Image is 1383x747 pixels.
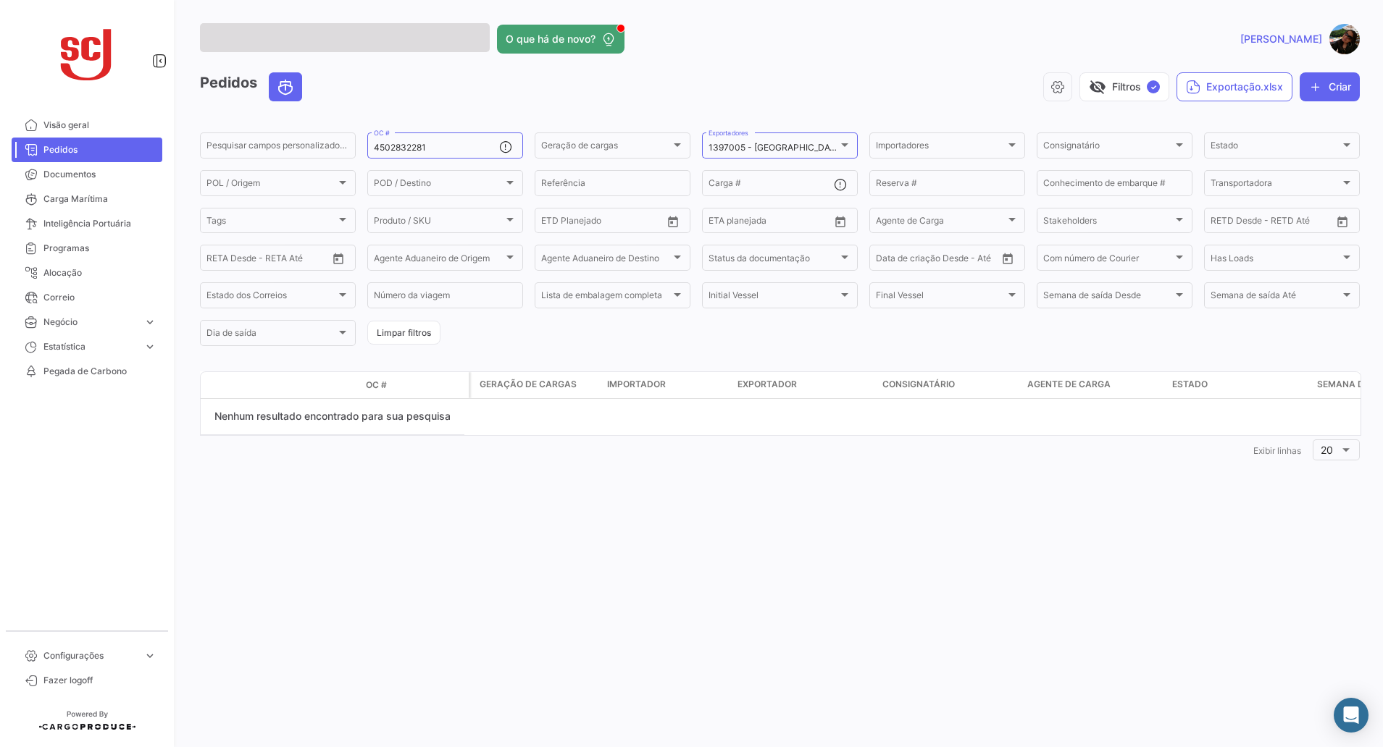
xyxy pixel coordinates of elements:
[912,255,969,265] input: Até
[270,73,301,101] button: Ocean
[1300,72,1360,101] button: Criar
[12,138,162,162] a: Pedidos
[43,291,156,304] span: Correio
[43,242,156,255] span: Programas
[601,372,732,398] datatable-header-cell: Importador
[12,359,162,384] a: Pegada de Carbono
[1043,255,1173,265] span: Com número de Courier
[471,372,601,398] datatable-header-cell: Geração de cargas
[1247,218,1304,228] input: Até
[1177,72,1292,101] button: Exportação.xlsx
[1027,378,1111,391] span: Agente de Carga
[877,372,1021,398] datatable-header-cell: Consignatário
[12,187,162,211] a: Carga Marítima
[201,399,464,435] div: Nenhum resultado encontrado para sua pesquisa
[1211,218,1237,228] input: Desde
[876,292,1006,303] span: Final Vessel
[732,372,877,398] datatable-header-cell: Exportador
[709,292,838,303] span: Initial Vessel
[206,218,336,228] span: Tags
[143,340,156,353] span: expand_more
[997,248,1019,269] button: Open calendar
[1043,143,1173,153] span: Consignatário
[738,378,797,391] span: Exportador
[577,218,635,228] input: Até
[830,211,851,232] button: Open calendar
[662,211,684,232] button: Open calendar
[12,261,162,285] a: Alocação
[12,162,162,187] a: Documentos
[366,379,387,392] span: OC #
[1240,32,1322,46] span: [PERSON_NAME]
[1211,292,1340,303] span: Semana de saída Até
[882,378,955,391] span: Consignatário
[243,255,300,265] input: Até
[12,285,162,310] a: Correio
[607,378,666,391] span: Importador
[12,211,162,236] a: Inteligência Portuária
[43,365,156,378] span: Pegada de Carbono
[876,218,1006,228] span: Agente de Carga
[43,266,156,279] span: Alocação
[230,379,266,391] datatable-header-cell: Modo de Transporte
[43,316,138,329] span: Negócio
[1166,372,1311,398] datatable-header-cell: Estado
[374,180,504,190] span: POD / Destino
[327,248,349,269] button: Open calendar
[1043,292,1173,303] span: Semana de saída Desde
[360,373,469,397] datatable-header-cell: OC #
[1211,255,1340,265] span: Has Loads
[1172,378,1208,391] span: Estado
[1147,80,1160,93] span: ✓
[143,316,156,329] span: expand_more
[1211,180,1340,190] span: Transportadora
[43,649,138,662] span: Configurações
[541,292,671,303] span: Lista de embalagem completa
[374,255,504,265] span: Agente Aduaneiro de Origem
[206,330,336,340] span: Dia de saída
[367,321,440,345] button: Limpar filtros
[43,143,156,156] span: Pedidos
[12,113,162,138] a: Visão geral
[12,236,162,261] a: Programas
[1329,24,1360,54] img: 95663850_2739718712822740_3329491087747186688_n.jpg
[541,218,567,228] input: Desde
[709,142,895,153] mat-select-trigger: 1397005 - [GEOGRAPHIC_DATA] EXPORT DC
[43,340,138,353] span: Estatística
[143,649,156,662] span: expand_more
[480,378,577,391] span: Geração de cargas
[266,379,360,391] datatable-header-cell: Estado Doc.
[709,218,735,228] input: Desde
[1043,218,1173,228] span: Stakeholders
[1332,211,1353,232] button: Open calendar
[876,255,902,265] input: Desde
[1334,698,1369,733] div: Abrir Intercom Messenger
[497,25,624,54] button: O que há de novo?
[206,255,233,265] input: Desde
[1211,143,1340,153] span: Estado
[541,143,671,153] span: Geração de cargas
[1321,444,1333,456] span: 20
[43,674,156,687] span: Fazer logoff
[506,32,596,46] span: O que há de novo?
[206,292,336,303] span: Estado dos Correios
[1079,72,1169,101] button: visibility_offFiltros✓
[43,119,156,132] span: Visão geral
[745,218,802,228] input: Até
[206,180,336,190] span: POL / Origem
[374,218,504,228] span: Produto / SKU
[43,217,156,230] span: Inteligência Portuária
[200,72,306,101] h3: Pedidos
[51,17,123,90] img: scj_logo1.svg
[709,255,838,265] span: Status da documentação
[43,168,156,181] span: Documentos
[43,193,156,206] span: Carga Marítima
[1253,445,1301,456] span: Exibir linhas
[1089,78,1106,96] span: visibility_off
[876,143,1006,153] span: Importadores
[1021,372,1166,398] datatable-header-cell: Agente de Carga
[541,255,671,265] span: Agente Aduaneiro de Destino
